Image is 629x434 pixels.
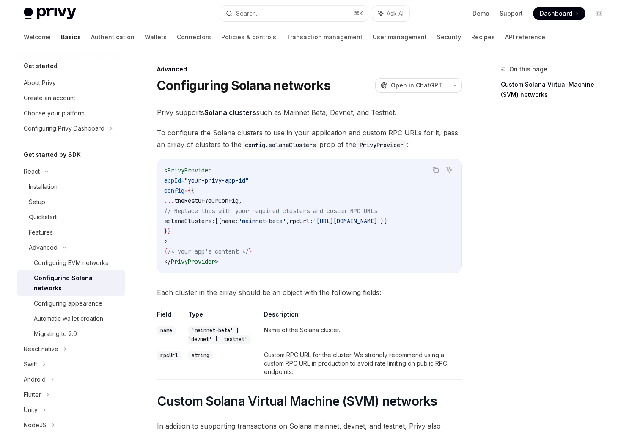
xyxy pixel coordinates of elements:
a: Dashboard [533,7,585,20]
span: solanaClusters: [164,217,215,225]
a: Custom Solana Virtual Machine (SVM) networks [501,78,613,101]
a: Automatic wallet creation [17,311,125,326]
div: Configuring Solana networks [34,273,120,293]
th: Description [261,310,462,322]
a: Features [17,225,125,240]
span: } [249,248,252,255]
a: Authentication [91,27,135,47]
a: Policies & controls [221,27,276,47]
div: Advanced [157,65,462,74]
a: About Privy [17,75,125,90]
span: Ask AI [387,9,404,18]
span: PrivyProvider [168,167,211,174]
div: Migrating to 2.0 [34,329,77,339]
span: Each cluster in the array should be an object with the following fields: [157,287,462,298]
div: Advanced [29,243,58,253]
span: /* your app's content */ [168,248,249,255]
span: "your-privy-app-id" [184,177,249,184]
code: string [188,351,213,360]
img: light logo [24,8,76,19]
th: Type [185,310,261,322]
div: Configuring EVM networks [34,258,108,268]
button: Ask AI [372,6,409,21]
div: Quickstart [29,212,57,222]
code: rpcUrl [157,351,181,360]
span: theRestOfYourConfig [174,197,239,205]
a: Configuring Solana networks [17,270,125,296]
span: Custom Solana Virtual Machine (SVM) networks [157,393,437,409]
a: Basics [61,27,81,47]
span: ⌘ K [354,10,363,17]
a: Choose your platform [17,106,125,121]
span: }] [381,217,387,225]
a: API reference [505,27,545,47]
span: On this page [509,64,547,74]
div: Installation [29,182,58,192]
span: } [168,227,171,235]
a: Configuring EVM networks [17,255,125,270]
div: Configuring Privy Dashboard [24,123,104,134]
button: Search...⌘K [220,6,368,21]
div: About Privy [24,78,56,88]
span: // Replace this with your required clusters and custom RPC URLs [164,207,377,215]
span: </ [164,258,171,265]
span: { [188,187,191,194]
div: Flutter [24,390,41,400]
a: Solana clusters [204,108,256,117]
button: Toggle dark mode [592,7,606,20]
span: Open in ChatGPT [391,81,442,90]
div: Create an account [24,93,75,103]
h1: Configuring Solana networks [157,78,331,93]
span: > [215,258,218,265]
a: Security [437,27,461,47]
button: Open in ChatGPT [375,78,448,93]
span: = [184,187,188,194]
h5: Get started [24,61,58,71]
code: name [157,326,176,335]
code: PrivyProvider [356,140,407,150]
span: , [286,217,289,225]
button: Copy the contents from the code block [430,164,441,175]
a: Quickstart [17,210,125,225]
span: [{ [215,217,222,225]
div: Configuring appearance [34,298,102,308]
div: React native [24,344,58,354]
div: Setup [29,197,45,207]
div: Automatic wallet creation [34,314,103,324]
a: Create an account [17,90,125,106]
a: Support [500,9,523,18]
span: config [164,187,184,194]
code: config.solanaClusters [242,140,319,150]
span: , [239,197,242,205]
a: Welcome [24,27,51,47]
span: 'mainnet-beta' [239,217,286,225]
a: Recipes [471,27,495,47]
a: Migrating to 2.0 [17,326,125,341]
a: Transaction management [286,27,363,47]
a: User management [373,27,427,47]
div: Swift [24,359,37,369]
span: Dashboard [540,9,572,18]
span: ... [164,197,174,205]
span: appId [164,177,181,184]
a: Connectors [177,27,211,47]
div: Search... [236,8,260,19]
a: Configuring appearance [17,296,125,311]
a: Wallets [145,27,167,47]
span: > [164,237,168,245]
span: name: [222,217,239,225]
span: { [164,248,168,255]
div: Unity [24,405,38,415]
span: PrivyProvider [171,258,215,265]
a: Demo [472,9,489,18]
td: Name of the Solana cluster. [261,322,462,347]
th: Field [157,310,185,322]
h5: Get started by SDK [24,150,81,160]
span: Privy supports such as Mainnet Beta, Devnet, and Testnet. [157,106,462,118]
span: rpcUrl: [289,217,313,225]
div: Choose your platform [24,108,85,118]
div: Features [29,227,53,237]
button: Ask AI [444,164,455,175]
span: < [164,167,168,174]
div: React [24,167,40,177]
